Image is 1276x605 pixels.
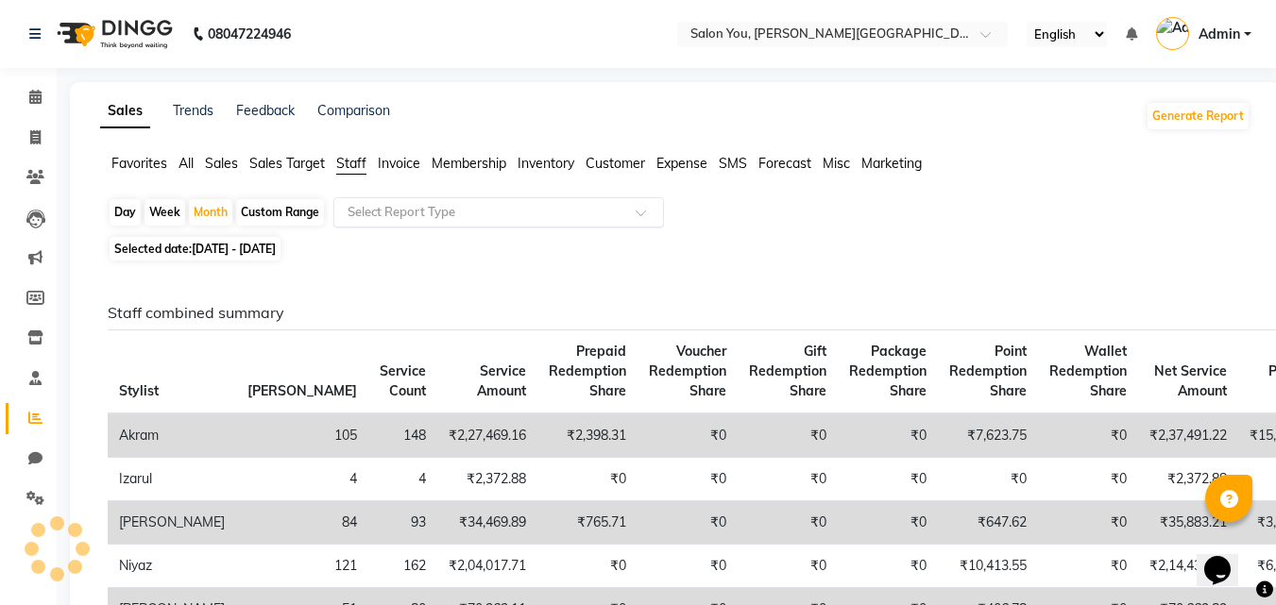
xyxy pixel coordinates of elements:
td: ₹0 [638,501,738,545]
td: 162 [368,545,437,588]
span: Sales Target [249,155,325,172]
span: Invoice [378,155,420,172]
span: Expense [656,155,707,172]
td: ₹0 [1038,545,1138,588]
span: All [179,155,194,172]
td: ₹765.71 [537,501,638,545]
span: Stylist [119,382,159,399]
span: Net Service Amount [1154,362,1227,399]
td: Niyaz [108,545,236,588]
span: [DATE] - [DATE] [192,242,276,256]
span: Gift Redemption Share [749,343,826,399]
td: ₹0 [738,458,838,501]
td: ₹2,37,491.22 [1138,413,1238,458]
span: Service Count [380,362,426,399]
td: ₹2,04,017.71 [437,545,537,588]
td: Izarul [108,458,236,501]
a: Sales [100,94,150,128]
td: ₹0 [838,545,938,588]
td: ₹0 [1038,413,1138,458]
td: 4 [236,458,368,501]
td: ₹0 [738,545,838,588]
span: Forecast [758,155,811,172]
a: Comparison [317,102,390,119]
iframe: chat widget [1197,529,1257,586]
td: ₹0 [638,458,738,501]
a: Feedback [236,102,295,119]
span: Sales [205,155,238,172]
span: Admin [1199,25,1240,44]
span: Point Redemption Share [949,343,1027,399]
td: ₹0 [537,545,638,588]
td: ₹0 [638,413,738,458]
span: Service Amount [477,362,526,399]
img: logo [48,8,178,60]
td: 84 [236,501,368,545]
span: [PERSON_NAME] [247,382,357,399]
span: Staff [336,155,366,172]
td: ₹647.62 [938,501,1038,545]
b: 08047224946 [208,8,291,60]
span: Favorites [111,155,167,172]
td: ₹7,623.75 [938,413,1038,458]
td: ₹2,27,469.16 [437,413,537,458]
div: Week [145,199,185,226]
span: Voucher Redemption Share [649,343,726,399]
a: Trends [173,102,213,119]
td: ₹0 [738,413,838,458]
button: Generate Report [1148,103,1249,129]
h6: Staff combined summary [108,304,1235,322]
td: ₹0 [738,501,838,545]
td: ₹2,14,431.26 [1138,545,1238,588]
td: ₹2,398.31 [537,413,638,458]
td: Akram [108,413,236,458]
td: ₹2,372.88 [437,458,537,501]
td: 148 [368,413,437,458]
span: Customer [586,155,645,172]
span: Wallet Redemption Share [1049,343,1127,399]
td: 121 [236,545,368,588]
td: ₹0 [537,458,638,501]
div: Day [110,199,141,226]
span: Membership [432,155,506,172]
td: ₹34,469.89 [437,501,537,545]
span: Selected date: [110,237,281,260]
span: Misc [823,155,850,172]
span: Prepaid Redemption Share [549,343,626,399]
td: ₹2,372.88 [1138,458,1238,501]
span: SMS [719,155,747,172]
td: 93 [368,501,437,545]
td: ₹0 [838,501,938,545]
td: ₹0 [638,545,738,588]
div: Custom Range [236,199,324,226]
img: Admin [1156,17,1189,50]
span: Inventory [518,155,574,172]
td: ₹0 [938,458,1038,501]
div: Month [189,199,232,226]
td: ₹0 [1038,501,1138,545]
td: ₹35,883.21 [1138,501,1238,545]
td: ₹0 [838,413,938,458]
span: Marketing [861,155,922,172]
td: 4 [368,458,437,501]
td: [PERSON_NAME] [108,501,236,545]
td: ₹0 [1038,458,1138,501]
td: ₹0 [838,458,938,501]
td: ₹10,413.55 [938,545,1038,588]
span: Package Redemption Share [849,343,927,399]
td: 105 [236,413,368,458]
